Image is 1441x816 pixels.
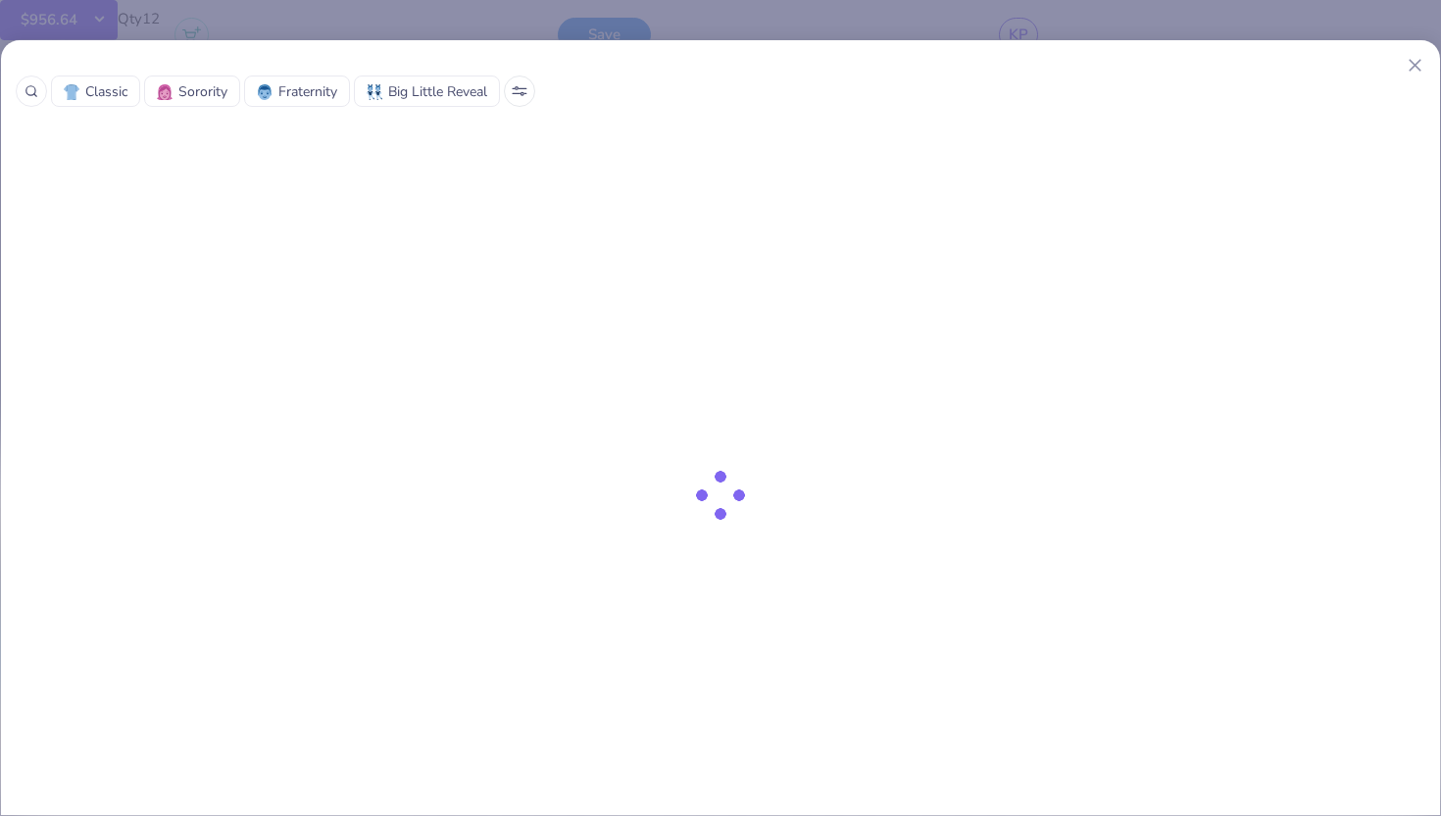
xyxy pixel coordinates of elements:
[244,76,350,107] button: FraternityFraternity
[257,84,273,100] img: Fraternity
[64,84,79,100] img: Classic
[157,84,173,100] img: Sorority
[278,81,337,102] span: Fraternity
[51,76,140,107] button: ClassicClassic
[504,76,535,107] button: Sort Popup Button
[85,81,127,102] span: Classic
[367,84,382,100] img: Big Little Reveal
[388,81,487,102] span: Big Little Reveal
[354,76,500,107] button: Big Little RevealBig Little Reveal
[178,81,227,102] span: Sorority
[144,76,240,107] button: SororitySorority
